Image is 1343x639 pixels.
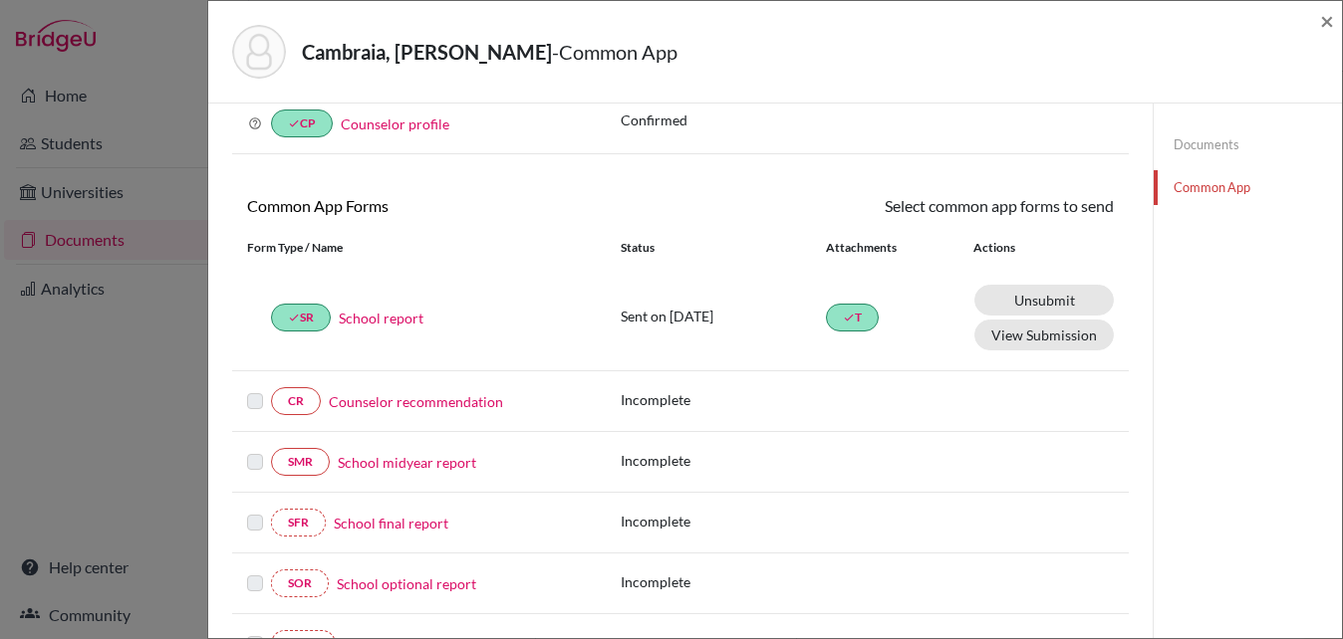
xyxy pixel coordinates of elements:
span: - Common App [552,40,677,64]
p: Incomplete [621,511,826,532]
a: SFR [271,509,326,536]
a: Documents [1154,127,1342,162]
a: SMR [271,448,330,476]
a: Counselor recommendation [329,391,503,412]
a: Common App [1154,170,1342,205]
a: School midyear report [338,452,476,473]
button: Close [1320,9,1334,33]
div: Attachments [826,239,949,257]
p: Confirmed [621,109,1114,130]
strong: Cambraia, [PERSON_NAME] [302,40,552,64]
a: School optional report [337,573,476,594]
a: Counselor profile [341,115,449,132]
a: Unsubmit [974,285,1114,316]
a: doneSR [271,304,331,331]
a: School report [339,308,423,328]
a: doneCP [271,109,333,137]
p: Sent on [DATE] [621,306,826,326]
i: done [288,312,300,323]
p: Incomplete [621,571,826,592]
span: × [1320,6,1334,35]
a: CR [271,387,321,415]
a: SOR [271,569,329,597]
a: School final report [334,513,448,533]
a: doneT [826,304,879,331]
div: Form Type / Name [232,239,606,257]
div: Select common app forms to send [680,194,1129,218]
div: Actions [949,239,1073,257]
h6: Common App Forms [232,196,680,215]
p: Incomplete [621,389,826,410]
p: Incomplete [621,450,826,471]
div: Status [621,239,826,257]
i: done [843,312,855,323]
i: done [288,117,300,129]
button: View Submission [974,319,1114,350]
